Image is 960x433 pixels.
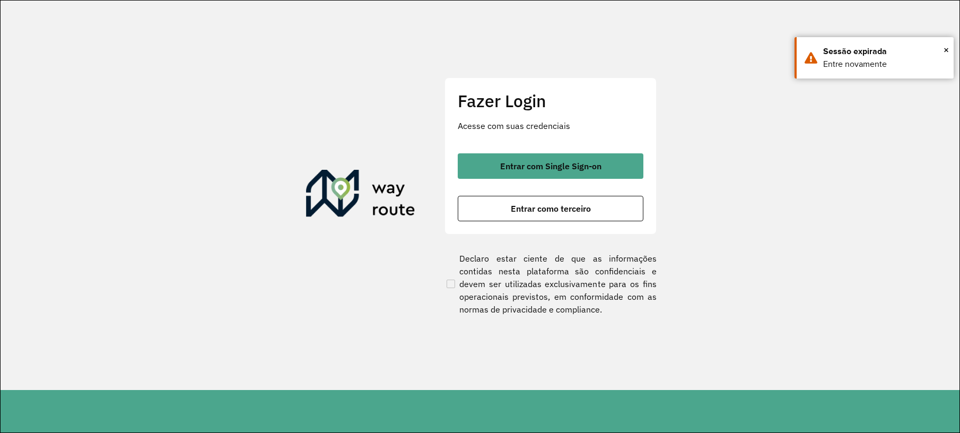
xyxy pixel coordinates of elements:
button: button [458,196,643,221]
button: Close [944,42,949,58]
h2: Fazer Login [458,91,643,111]
span: Entrar com Single Sign-on [500,162,601,170]
button: button [458,153,643,179]
div: Sessão expirada [823,45,946,58]
span: Entrar como terceiro [511,204,591,213]
div: Entre novamente [823,58,946,71]
p: Acesse com suas credenciais [458,119,643,132]
label: Declaro estar ciente de que as informações contidas nesta plataforma são confidenciais e devem se... [444,252,657,316]
span: × [944,42,949,58]
img: Roteirizador AmbevTech [306,170,415,221]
